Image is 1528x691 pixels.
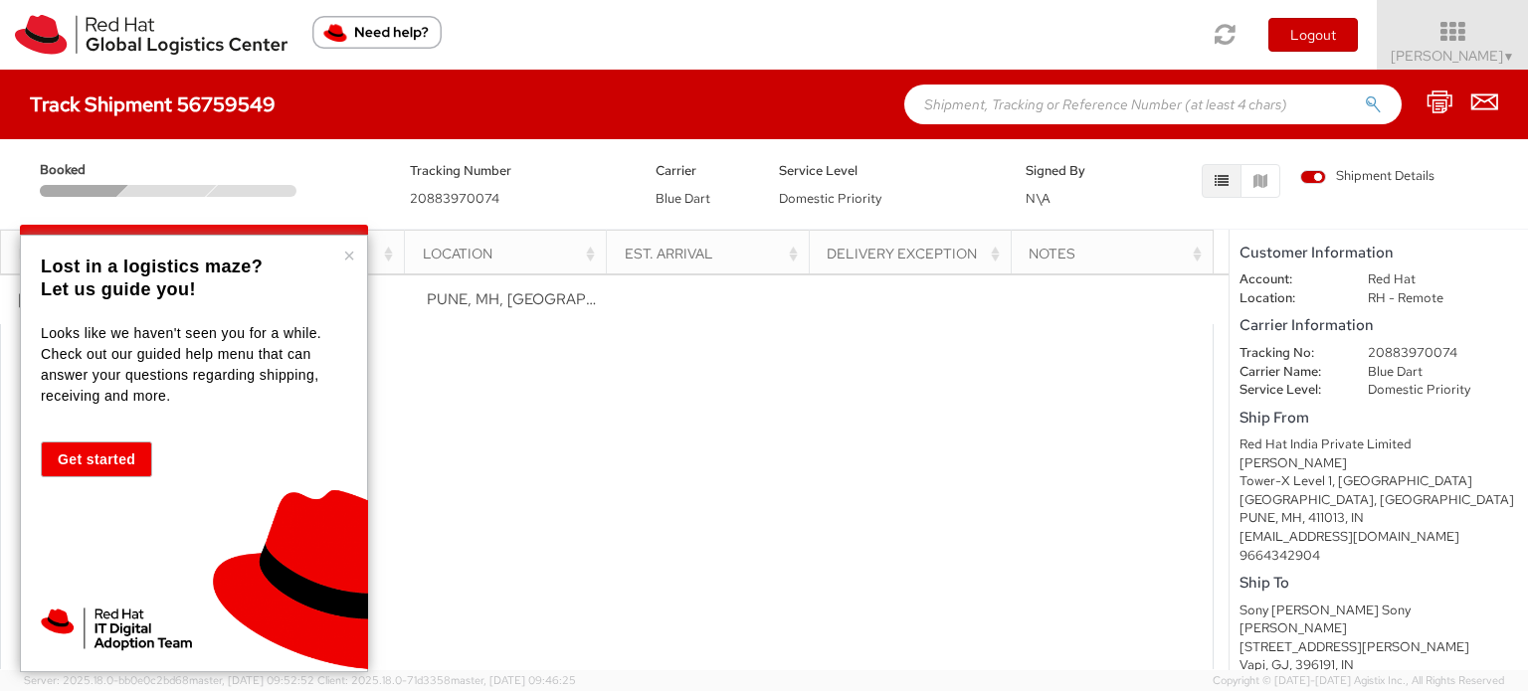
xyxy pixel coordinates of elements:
[1240,638,1518,657] div: [STREET_ADDRESS][PERSON_NAME]
[1225,381,1353,400] dt: Service Level:
[1225,344,1353,363] dt: Tracking No:
[410,190,499,207] span: 20883970074
[1240,410,1518,427] h5: Ship From
[41,323,342,407] p: Looks like we haven't seen you for a while. Check out our guided help menu that can answer your q...
[312,16,442,49] button: Need help?
[656,164,749,178] h5: Carrier
[189,673,314,687] span: master, [DATE] 09:52:52
[1225,289,1353,308] dt: Location:
[1240,509,1518,528] div: PUNE, MH, 411013, IN
[1029,244,1207,263] div: Notes
[1240,602,1518,638] div: Sony [PERSON_NAME] Sony [PERSON_NAME]
[1391,47,1515,65] span: [PERSON_NAME]
[423,244,601,263] div: Location
[427,289,660,309] span: PUNE, MH, IN
[779,164,996,178] h5: Service Level
[40,161,125,180] span: Booked
[779,190,881,207] span: Domestic Priority
[1026,164,1119,178] h5: Signed By
[1503,49,1515,65] span: ▼
[1240,435,1518,472] div: Red Hat India Private Limited [PERSON_NAME]
[41,257,263,276] strong: Lost in a logistics maze?
[1026,190,1050,207] span: N\A
[1300,167,1434,186] span: Shipment Details
[904,85,1402,124] input: Shipment, Tracking or Reference Number (at least 4 chars)
[1225,270,1353,289] dt: Account:
[1213,673,1504,689] span: Copyright © [DATE]-[DATE] Agistix Inc., All Rights Reserved
[1240,245,1518,261] h5: Customer Information
[410,164,627,178] h5: Tracking Number
[24,673,314,687] span: Server: 2025.18.0-bb0e0c2bd68
[343,246,355,265] button: Close
[30,93,276,115] h4: Track Shipment 56759549
[41,441,152,477] button: Get started
[317,673,576,687] span: Client: 2025.18.0-71d3358
[1240,528,1518,547] div: [EMAIL_ADDRESS][DOMAIN_NAME]
[1240,472,1518,509] div: Tower-X Level 1, [GEOGRAPHIC_DATA] [GEOGRAPHIC_DATA], [GEOGRAPHIC_DATA]
[451,673,576,687] span: master, [DATE] 09:46:25
[625,244,803,263] div: Est. Arrival
[656,190,710,207] span: Blue Dart
[1240,656,1518,675] div: Vapi, GJ, 396191, IN
[1240,575,1518,592] h5: Ship To
[1240,317,1518,334] h5: Carrier Information
[1225,363,1353,382] dt: Carrier Name:
[827,244,1005,263] div: Delivery Exception
[19,244,197,263] div: Date and Time
[15,15,287,55] img: rh-logistics-00dfa346123c4ec078e1.svg
[41,279,196,299] strong: Let us guide you!
[1300,167,1434,189] label: Shipment Details
[1240,547,1518,566] div: 9664342904
[1268,18,1358,52] button: Logout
